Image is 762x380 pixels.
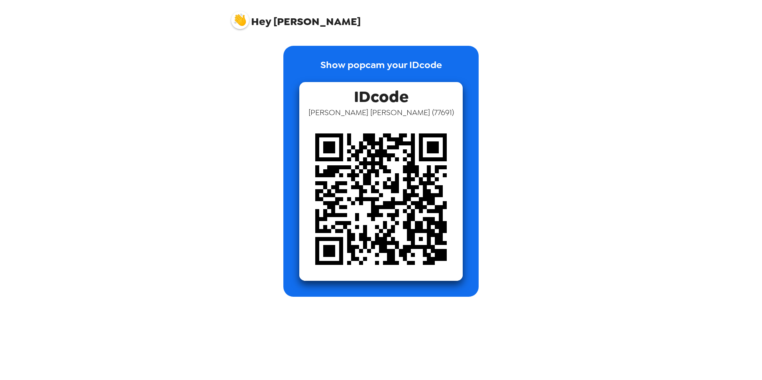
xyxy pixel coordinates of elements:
span: IDcode [354,82,408,107]
span: [PERSON_NAME] [PERSON_NAME] ( 77691 ) [308,107,454,118]
p: Show popcam your IDcode [320,58,442,82]
span: Hey [251,14,271,29]
span: [PERSON_NAME] [231,7,361,27]
img: profile pic [231,11,249,29]
img: qr code [299,118,463,281]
